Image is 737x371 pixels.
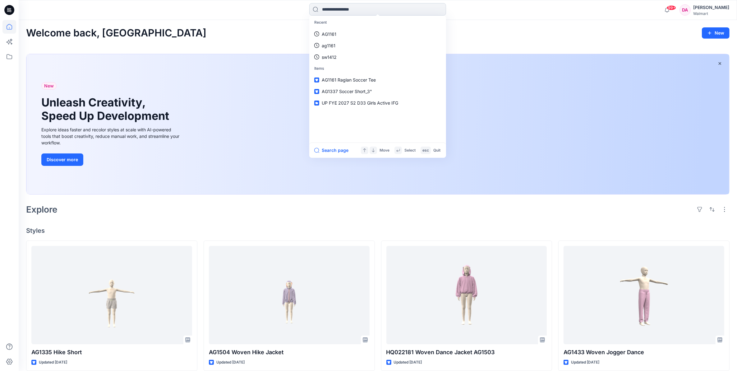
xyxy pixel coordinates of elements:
div: DA [679,4,691,16]
h2: Explore [26,204,58,214]
a: AG1161 [311,28,445,40]
button: Discover more [41,153,83,166]
div: Walmart [693,11,729,16]
p: AG1335 Hike Short [31,348,192,357]
a: AG1335 Hike Short [31,246,192,345]
p: Updated [DATE] [571,359,599,366]
a: AG1433 Woven Jogger Dance [564,246,724,345]
a: HQ022181 Woven Dance Jacket AG1503 [386,246,547,345]
span: New [44,82,54,90]
span: AG1161 Raglan Soccer Tee [322,77,376,82]
p: sw1412 [322,54,337,60]
p: AG1433 Woven Jogger Dance [564,348,724,357]
a: AG1337 Soccer Short_3" [311,86,445,97]
a: AG1504 Woven Hike Jacket [209,246,370,345]
p: ag1161 [322,42,335,49]
h4: Styles [26,227,730,234]
p: Select [404,147,416,154]
a: ag1161 [311,40,445,51]
p: esc [422,147,429,154]
a: sw1412 [311,51,445,63]
p: Move [380,147,389,154]
div: [PERSON_NAME] [693,4,729,11]
p: AG1504 Woven Hike Jacket [209,348,370,357]
a: AG1161 Raglan Soccer Tee [311,74,445,86]
h1: Unleash Creativity, Speed Up Development [41,96,172,123]
span: 99+ [667,5,676,10]
p: Quit [433,147,440,154]
p: Updated [DATE] [216,359,245,366]
p: Items [311,63,445,74]
button: New [702,27,730,39]
p: Recent [311,17,445,28]
p: HQ022181 Woven Dance Jacket AG1503 [386,348,547,357]
p: AG1161 [322,31,336,37]
div: Explore ideas faster and recolor styles at scale with AI-powered tools that boost creativity, red... [41,126,181,146]
h2: Welcome back, [GEOGRAPHIC_DATA] [26,27,206,39]
span: AG1337 Soccer Short_3" [322,89,372,94]
p: Updated [DATE] [39,359,67,366]
p: Updated [DATE] [394,359,422,366]
a: Discover more [41,153,181,166]
span: UP FYE 2027 S2 D33 Girls Active IFG [322,100,398,106]
a: UP FYE 2027 S2 D33 Girls Active IFG [311,97,445,109]
button: Search page [314,147,348,154]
